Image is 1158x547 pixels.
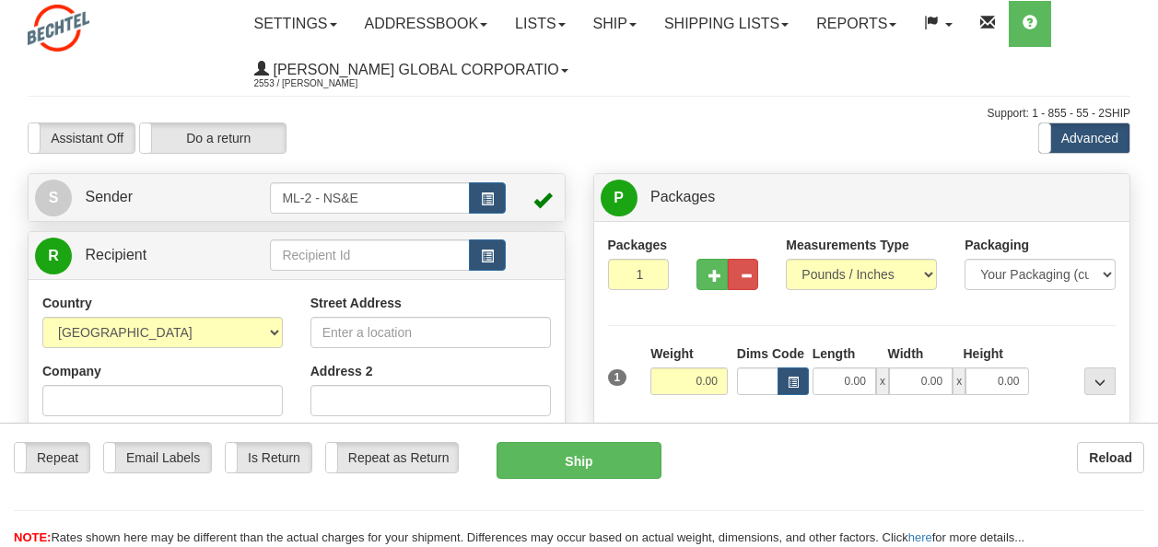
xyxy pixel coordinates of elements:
span: 2553 / [PERSON_NAME] [254,75,392,93]
label: Repeat as Return [326,443,458,472]
input: Enter a location [310,317,551,348]
label: Measurements Type [786,236,909,254]
span: x [876,367,889,395]
a: Shipping lists [650,1,802,47]
label: Address 2 [310,362,373,380]
input: Recipient Id [270,239,469,271]
a: Ship [579,1,650,47]
label: Height [963,344,1003,363]
label: Company [42,362,101,380]
label: Assistant Off [29,123,135,153]
button: Reload [1077,442,1144,473]
a: Addressbook [351,1,502,47]
span: Sender [85,189,133,204]
span: S [35,180,72,216]
span: x [953,367,965,395]
a: Reports [802,1,910,47]
label: Country [42,294,92,312]
label: Weight [650,344,693,363]
span: [PERSON_NAME] Global Corporatio [269,62,559,77]
label: Repeat [15,443,89,472]
span: Packages [650,189,715,204]
a: S Sender [35,179,270,216]
label: Packaging [965,236,1029,254]
label: Dims Code [737,344,803,363]
label: Advanced [1039,123,1129,153]
label: Is Return [226,443,311,472]
b: Reload [1089,450,1132,465]
img: logo2553.jpg [28,5,89,52]
label: Street Address [310,294,402,312]
span: NOTE: [14,530,51,544]
span: R [35,238,72,274]
a: P Packages [601,179,1124,216]
a: here [908,530,932,544]
label: Do a return [140,123,286,153]
iframe: chat widget [1116,180,1156,367]
a: Lists [501,1,579,47]
a: Settings [240,1,351,47]
button: Ship [497,442,662,479]
label: Email Labels [104,443,211,472]
span: 1 [608,369,627,386]
span: P [601,180,637,216]
div: ... [1084,367,1116,395]
label: Width [888,344,924,363]
input: Sender Id [270,182,469,214]
a: R Recipient [35,237,244,274]
div: Support: 1 - 855 - 55 - 2SHIP [28,106,1130,122]
label: Length [813,344,856,363]
label: Packages [608,236,668,254]
a: [PERSON_NAME] Global Corporatio 2553 / [PERSON_NAME] [240,47,582,93]
span: Recipient [85,247,146,262]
